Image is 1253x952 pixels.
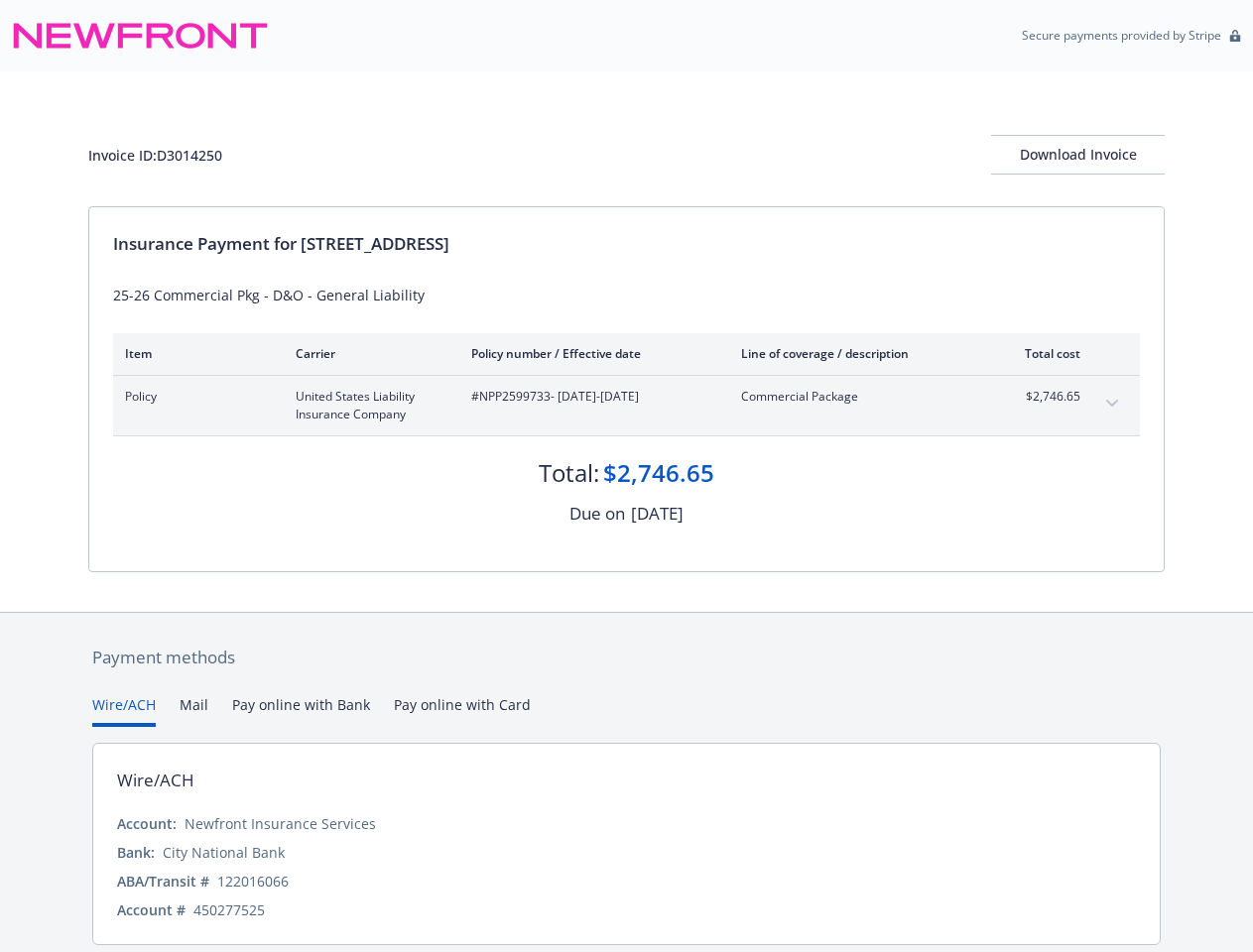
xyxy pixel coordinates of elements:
div: Insurance Payment for [STREET_ADDRESS] [113,231,1140,257]
button: Pay online with Card [394,694,531,727]
div: Due on [569,501,625,527]
div: 25-26 Commercial Pkg - D&O - General Liability [113,285,1140,305]
div: Newfront Insurance Services [185,813,376,834]
div: 450277525 [193,899,265,920]
span: Commercial Package [741,388,974,406]
div: City National Bank [163,842,285,863]
div: Policy number / Effective date [471,345,709,362]
div: Wire/ACH [117,768,194,793]
span: Policy [125,388,264,406]
div: Total cost [1006,345,1080,362]
div: ABA/Transit # [117,871,209,892]
button: Download Invoice [991,135,1165,175]
button: Mail [180,694,208,727]
span: $2,746.65 [1006,388,1080,406]
div: $2,746.65 [603,456,714,490]
button: Pay online with Bank [232,694,370,727]
div: [DATE] [631,501,684,527]
div: 122016066 [217,871,289,892]
span: #NPP2599733 - [DATE]-[DATE] [471,388,709,406]
p: Secure payments provided by Stripe [1022,27,1221,44]
span: United States Liability Insurance Company [296,388,439,423]
div: Total: [539,456,599,490]
button: expand content [1096,388,1128,419]
div: Invoice ID: D3014250 [88,145,222,166]
div: Payment methods [92,645,1161,670]
div: Download Invoice [991,136,1165,174]
div: PolicyUnited States Liability Insurance Company#NPP2599733- [DATE]-[DATE]Commercial Package$2,746... [113,376,1140,435]
div: Bank: [117,842,155,863]
div: Line of coverage / description [741,345,974,362]
div: Account: [117,813,177,834]
div: Carrier [296,345,439,362]
div: Item [125,345,264,362]
div: Account # [117,899,186,920]
button: Wire/ACH [92,694,156,727]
